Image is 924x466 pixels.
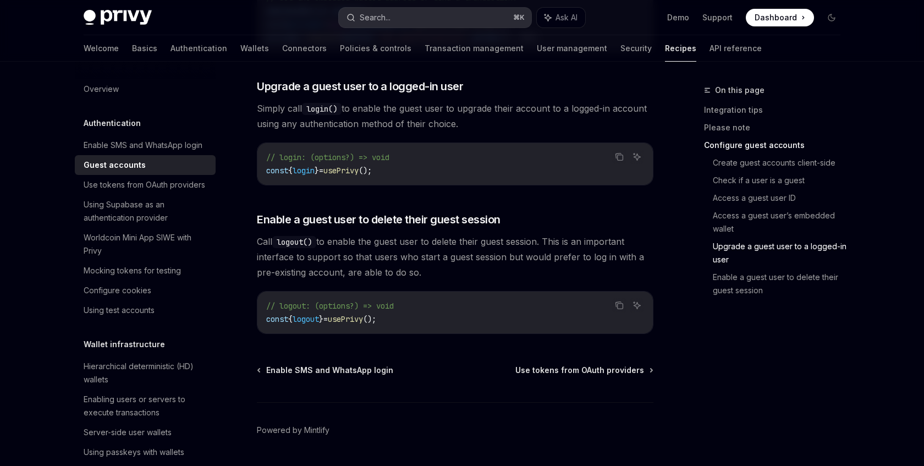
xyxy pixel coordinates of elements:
span: usePrivy [323,166,359,176]
span: } [319,314,323,324]
a: Connectors [282,35,327,62]
div: Using Supabase as an authentication provider [84,198,209,224]
a: User management [537,35,607,62]
a: Support [702,12,733,23]
span: Dashboard [755,12,797,23]
span: Enable a guest user to delete their guest session [257,212,501,227]
span: { [288,314,293,324]
code: logout() [272,236,316,248]
div: Worldcoin Mini App SIWE with Privy [84,231,209,257]
a: Security [620,35,652,62]
span: const [266,314,288,324]
span: // login: (options?) => void [266,152,389,162]
a: Upgrade a guest user to a logged-in user [713,238,849,268]
span: Upgrade a guest user to a logged-in user [257,79,463,94]
a: Worldcoin Mini App SIWE with Privy [75,228,216,261]
span: { [288,166,293,176]
a: Access a guest user’s embedded wallet [713,207,849,238]
div: Hierarchical deterministic (HD) wallets [84,360,209,386]
a: Guest accounts [75,155,216,175]
span: = [319,166,323,176]
button: Toggle dark mode [823,9,840,26]
a: Dashboard [746,9,814,26]
div: Using test accounts [84,304,155,317]
span: } [315,166,319,176]
a: Policies & controls [340,35,411,62]
a: API reference [710,35,762,62]
div: Using passkeys with wallets [84,446,184,459]
span: logout [293,314,319,324]
div: Use tokens from OAuth providers [84,178,205,191]
span: (); [359,166,372,176]
a: Enable SMS and WhatsApp login [258,365,393,376]
div: Enabling users or servers to execute transactions [84,393,209,419]
span: usePrivy [328,314,363,324]
span: Call to enable the guest user to delete their guest session. This is an important interface to su... [257,234,653,280]
button: Ask AI [630,298,644,313]
a: Recipes [665,35,696,62]
a: Basics [132,35,157,62]
span: = [323,314,328,324]
a: Overview [75,79,216,99]
div: Guest accounts [84,158,146,172]
a: Hierarchical deterministic (HD) wallets [75,357,216,390]
a: Check if a user is a guest [713,172,849,189]
h5: Authentication [84,117,141,130]
span: ⌘ K [513,13,525,22]
a: Mocking tokens for testing [75,261,216,281]
a: Enabling users or servers to execute transactions [75,390,216,423]
img: dark logo [84,10,152,25]
a: Using passkeys with wallets [75,442,216,462]
a: Welcome [84,35,119,62]
a: Enable a guest user to delete their guest session [713,268,849,299]
code: login() [302,103,342,115]
a: Configure cookies [75,281,216,300]
a: Use tokens from OAuth providers [515,365,652,376]
span: // logout: (options?) => void [266,301,394,311]
span: Ask AI [555,12,577,23]
button: Copy the contents from the code block [612,150,626,164]
div: Server-side user wallets [84,426,172,439]
a: Server-side user wallets [75,423,216,442]
a: Configure guest accounts [704,136,849,154]
a: Create guest accounts client-side [713,154,849,172]
button: Copy the contents from the code block [612,298,626,313]
a: Transaction management [425,35,524,62]
a: Use tokens from OAuth providers [75,175,216,195]
a: Integration tips [704,101,849,119]
a: Enable SMS and WhatsApp login [75,135,216,155]
h5: Wallet infrastructure [84,338,165,351]
a: Powered by Mintlify [257,425,329,436]
span: Enable SMS and WhatsApp login [266,365,393,376]
span: (); [363,314,376,324]
span: Simply call to enable the guest user to upgrade their account to a logged-in account using any au... [257,101,653,131]
span: On this page [715,84,765,97]
a: Demo [667,12,689,23]
button: Ask AI [630,150,644,164]
a: Wallets [240,35,269,62]
span: Use tokens from OAuth providers [515,365,644,376]
div: Configure cookies [84,284,151,297]
a: Please note [704,119,849,136]
a: Access a guest user ID [713,189,849,207]
div: Mocking tokens for testing [84,264,181,277]
div: Search... [360,11,391,24]
div: Enable SMS and WhatsApp login [84,139,202,152]
a: Using test accounts [75,300,216,320]
div: Overview [84,83,119,96]
button: Ask AI [537,8,585,28]
a: Authentication [170,35,227,62]
span: const [266,166,288,176]
span: login [293,166,315,176]
button: Search...⌘K [339,8,531,28]
a: Using Supabase as an authentication provider [75,195,216,228]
